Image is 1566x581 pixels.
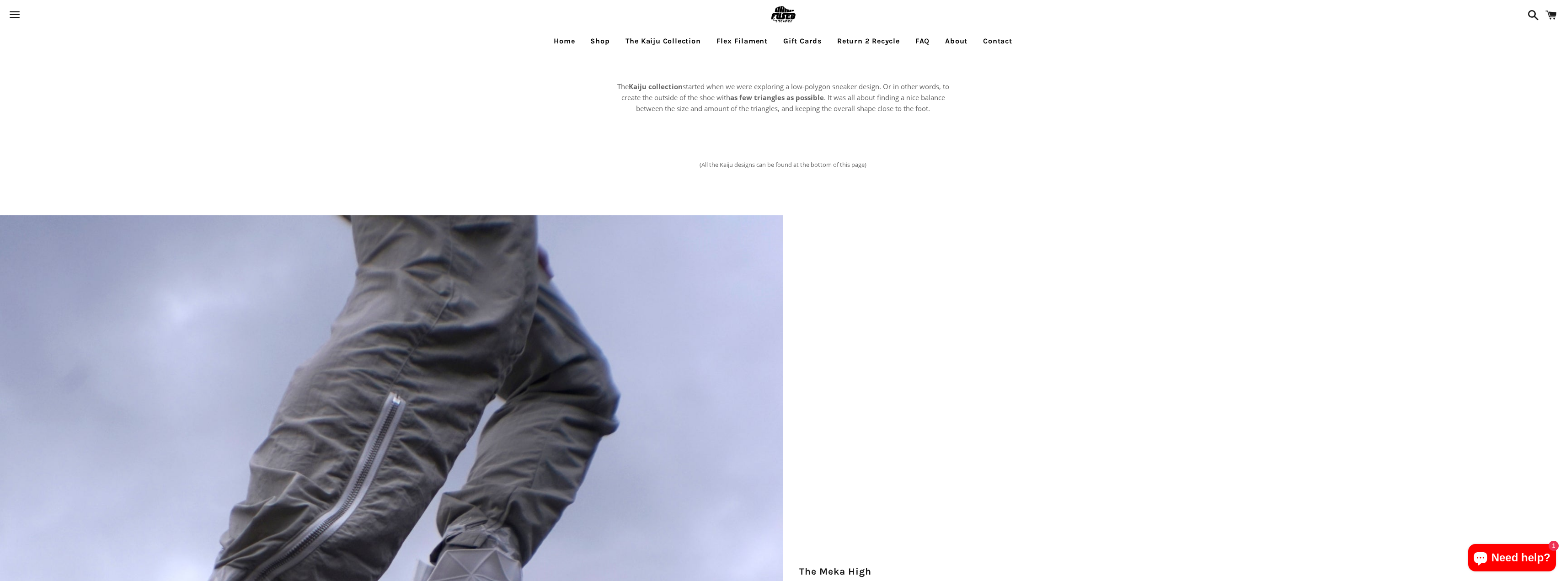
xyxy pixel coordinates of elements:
[730,93,824,102] strong: as few triangles as possible
[583,30,616,53] a: Shop
[799,565,1124,578] h2: The Meka High
[710,30,775,53] a: Flex Filament
[830,30,907,53] a: Return 2 Recycle
[619,30,708,53] a: The Kaiju Collection
[673,150,893,179] p: (All the Kaiju designs can be found at the bottom of this page)
[938,30,974,53] a: About
[909,30,936,53] a: FAQ
[614,81,952,114] p: The started when we were exploring a low-polygon sneaker design. Or in other words, to create the...
[776,30,828,53] a: Gift Cards
[1465,544,1559,574] inbox-online-store-chat: Shopify online store chat
[976,30,1019,53] a: Contact
[547,30,582,53] a: Home
[629,82,683,91] strong: Kaiju collection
